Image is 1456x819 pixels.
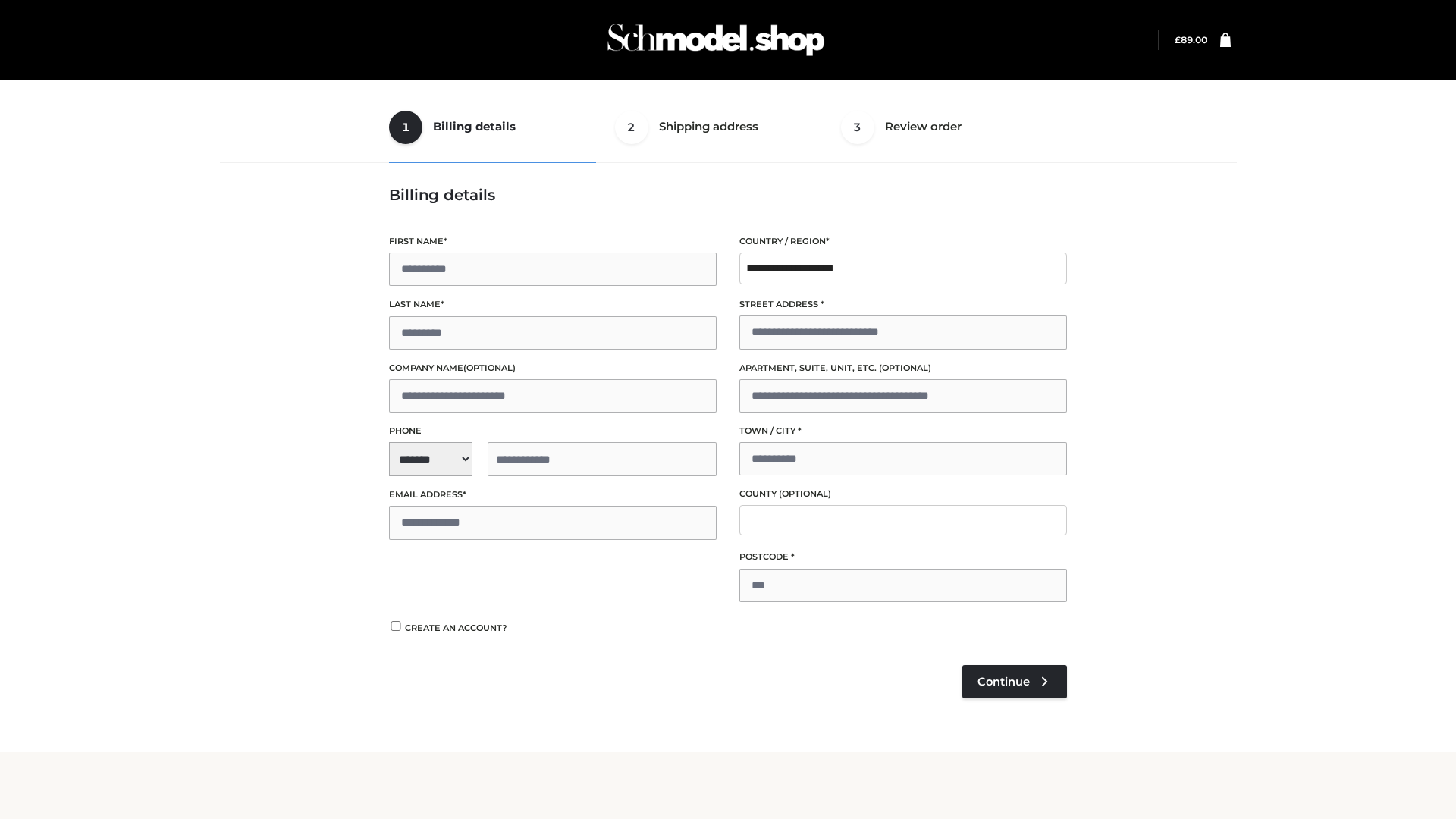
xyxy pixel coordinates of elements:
[463,362,516,373] span: (optional)
[1175,34,1181,45] span: £
[405,623,507,633] span: Create an account?
[977,675,1030,689] span: Continue
[739,487,1067,501] label: County
[1175,34,1207,45] a: £89.00
[739,424,1067,438] label: Town / City
[389,488,717,502] label: Email address
[739,234,1067,249] label: Country / Region
[879,362,931,373] span: (optional)
[1175,34,1207,45] bdi: 89.00
[389,424,717,438] label: Phone
[602,10,830,70] img: Schmodel Admin 964
[739,361,1067,375] label: Apartment, suite, unit, etc.
[739,550,1067,564] label: Postcode
[389,361,717,375] label: Company name
[389,621,403,631] input: Create an account?
[389,297,717,312] label: Last name
[739,297,1067,312] label: Street address
[962,665,1067,698] a: Continue
[389,234,717,249] label: First name
[389,186,1067,204] h3: Billing details
[779,488,831,499] span: (optional)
